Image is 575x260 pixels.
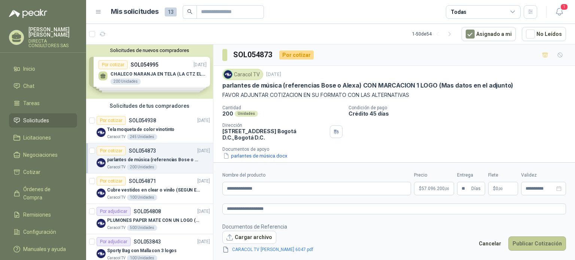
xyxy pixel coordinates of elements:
[86,204,213,234] a: Por adjudicarSOL054808[DATE] Company LogoPLUMONES PAPER MATE CON UN LOGO (SEGUN REF.ADJUNTA)Carac...
[23,82,34,90] span: Chat
[127,164,157,170] div: 200 Unidades
[197,147,210,155] p: [DATE]
[222,91,566,99] p: FAVOR ADJUNTAR COTIZACION EN SU FORMATO CON LAS ALTERNATIVAS
[89,48,210,53] button: Solicitudes de nuevos compradores
[107,195,125,201] p: Caracol TV
[235,111,258,117] div: Unidades
[23,245,66,253] span: Manuales y ayuda
[457,172,485,179] label: Entrega
[23,65,35,73] span: Inicio
[9,96,77,110] a: Tareas
[9,208,77,222] a: Remisiones
[508,236,566,251] button: Publicar Cotización
[266,71,281,78] p: [DATE]
[233,49,273,61] h3: SOL054873
[127,195,157,201] div: 100 Unidades
[23,151,58,159] span: Negociaciones
[107,156,200,163] p: parlantes de música (referencias Bose o Alexa) CON MARCACION 1 LOGO (Mas datos en el adjunto)
[97,237,131,246] div: Por adjudicar
[97,128,106,137] img: Company Logo
[9,9,47,18] img: Logo peakr
[129,178,156,184] p: SOL054871
[229,246,316,253] a: CARACOL TV [PERSON_NAME] 6047.pdf
[224,70,232,79] img: Company Logo
[187,9,192,14] span: search
[222,152,288,160] button: parlantes de música.docx
[445,187,449,191] span: ,00
[134,239,161,244] p: SOL053843
[414,182,454,195] p: $57.096.200,00
[414,172,454,179] label: Precio
[107,164,125,170] p: Caracol TV
[107,134,125,140] p: Caracol TV
[522,27,566,41] button: No Leídos
[222,82,513,89] p: parlantes de música (referencias Bose o Alexa) CON MARCACION 1 LOGO (Mas datos en el adjunto)
[349,110,572,117] p: Crédito 45 días
[222,123,327,128] p: Dirección
[222,147,572,152] p: Documentos de apoyo
[165,7,177,16] span: 13
[111,6,159,17] h1: Mis solicitudes
[279,51,314,59] div: Por cotizar
[97,249,106,258] img: Company Logo
[23,211,51,219] span: Remisiones
[9,113,77,128] a: Solicitudes
[349,105,572,110] p: Condición de pago
[86,174,213,204] a: Por cotizarSOL054871[DATE] Company LogoCubre vestidos en clear o vinilo (SEGUN ESPECIFICACIONES D...
[23,168,40,176] span: Cotizar
[9,242,77,256] a: Manuales y ayuda
[86,113,213,143] a: Por cotizarSOL054938[DATE] Company LogoTela moqueta de color vinotintoCaracol TV245 Unidades
[127,225,157,231] div: 500 Unidades
[521,172,566,179] label: Validez
[422,186,449,191] span: 57.096.200
[9,182,77,205] a: Órdenes de Compra
[222,223,325,231] p: Documentos de Referencia
[222,105,343,110] p: Cantidad
[412,28,456,40] div: 1 - 50 de 54
[129,148,156,153] p: SOL054873
[9,131,77,145] a: Licitaciones
[197,208,210,215] p: [DATE]
[134,209,161,214] p: SOL054808
[496,186,503,191] span: 0
[9,79,77,93] a: Chat
[28,39,77,48] p: DIRECTA CONSULTORES SAS
[107,217,200,224] p: PLUMONES PAPER MATE CON UN LOGO (SEGUN REF.ADJUNTA)
[222,69,263,80] div: Caracol TV
[23,99,40,107] span: Tareas
[107,247,177,254] p: Sporty Bag con Malla con 3 logos
[553,5,566,19] button: 1
[28,27,77,37] p: [PERSON_NAME] [PERSON_NAME]
[97,158,106,167] img: Company Logo
[107,126,174,133] p: Tela moqueta de color vinotinto
[560,3,568,10] span: 1
[197,117,210,124] p: [DATE]
[127,134,157,140] div: 245 Unidades
[86,143,213,174] a: Por cotizarSOL054873[DATE] Company Logoparlantes de música (referencias Bose o Alexa) CON MARCACI...
[222,110,233,117] p: 200
[107,187,200,194] p: Cubre vestidos en clear o vinilo (SEGUN ESPECIFICACIONES DEL ADJUNTO)
[129,118,156,123] p: SOL054938
[9,62,77,76] a: Inicio
[488,172,518,179] label: Flete
[86,45,213,99] div: Solicitudes de nuevos compradoresPor cotizarSOL054995[DATE] CHALECO NARANJA EN TELA (LA CTZ ELEGI...
[23,116,49,125] span: Solicitudes
[9,165,77,179] a: Cotizar
[23,228,56,236] span: Configuración
[222,172,411,179] label: Nombre del producto
[97,189,106,198] img: Company Logo
[197,178,210,185] p: [DATE]
[97,177,126,186] div: Por cotizar
[97,146,126,155] div: Por cotizar
[197,238,210,245] p: [DATE]
[97,219,106,228] img: Company Logo
[451,8,466,16] div: Todas
[475,236,505,251] button: Cancelar
[493,186,496,191] span: $
[498,187,503,191] span: ,00
[97,207,131,216] div: Por adjudicar
[23,134,51,142] span: Licitaciones
[9,148,77,162] a: Negociaciones
[107,225,125,231] p: Caracol TV
[222,128,327,141] p: [STREET_ADDRESS] Bogotá D.C. , Bogotá D.C.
